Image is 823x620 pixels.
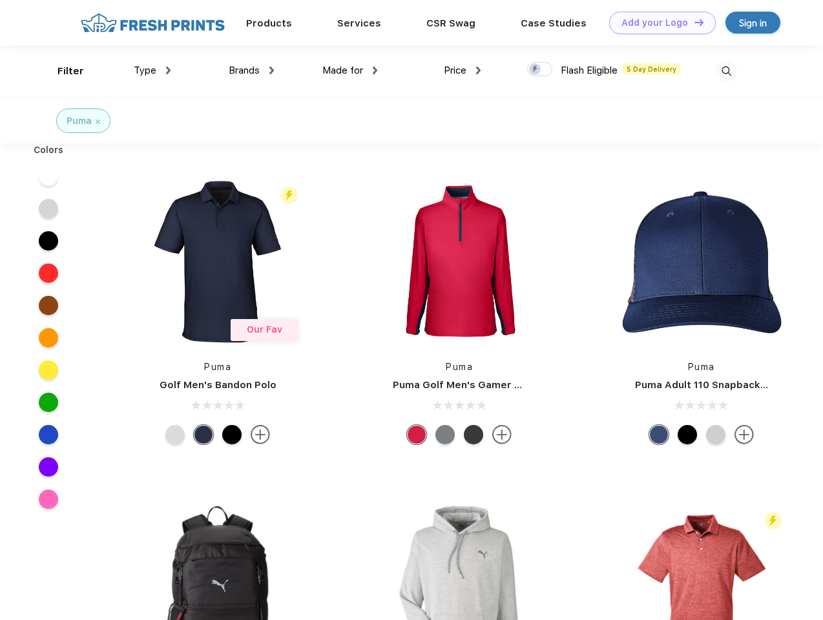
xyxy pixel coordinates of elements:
img: flash_active_toggle.svg [280,187,298,204]
img: dropdown.png [166,67,171,74]
img: more.svg [734,425,754,444]
div: Filter [57,64,84,79]
span: Our Fav [247,324,282,335]
img: desktop_search.svg [716,61,737,82]
a: Products [246,17,292,29]
img: flash_active_toggle.svg [764,512,782,530]
div: Puma [67,114,92,128]
img: func=resize&h=266 [616,176,787,347]
div: Colors [24,143,74,157]
img: dropdown.png [269,67,274,74]
span: Type [134,65,156,76]
img: func=resize&h=266 [132,176,304,347]
img: func=resize&h=266 [373,176,545,347]
a: Golf Men's Bandon Polo [160,379,276,391]
img: DT [694,19,703,26]
div: Pma Blk Pma Blk [678,425,697,444]
span: Brands [229,65,260,76]
a: Puma Golf Men's Gamer Golf Quarter-Zip [393,379,597,391]
a: Puma [688,362,715,372]
div: Ski Patrol [407,425,426,444]
span: Flash Eligible [561,65,618,76]
img: dropdown.png [373,67,377,74]
span: 5 Day Delivery [623,63,680,75]
div: Navy Blazer [194,425,213,444]
img: dropdown.png [476,67,481,74]
a: Puma [446,362,473,372]
a: Services [337,17,381,29]
div: Add your Logo [621,17,688,28]
img: fo%20logo%202.webp [77,12,229,34]
a: Sign in [725,12,780,34]
span: Price [444,65,466,76]
img: more.svg [492,425,512,444]
div: Quarry Brt Whit [706,425,725,444]
img: more.svg [251,425,270,444]
div: Peacoat Qut Shd [649,425,669,444]
div: Puma Black [222,425,242,444]
div: Puma Black [464,425,483,444]
a: Puma [204,362,231,372]
span: Made for [322,65,363,76]
a: CSR Swag [426,17,475,29]
div: Sign in [739,15,767,30]
img: filter_cancel.svg [96,119,100,124]
div: Quiet Shade [435,425,455,444]
div: High Rise [165,425,185,444]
